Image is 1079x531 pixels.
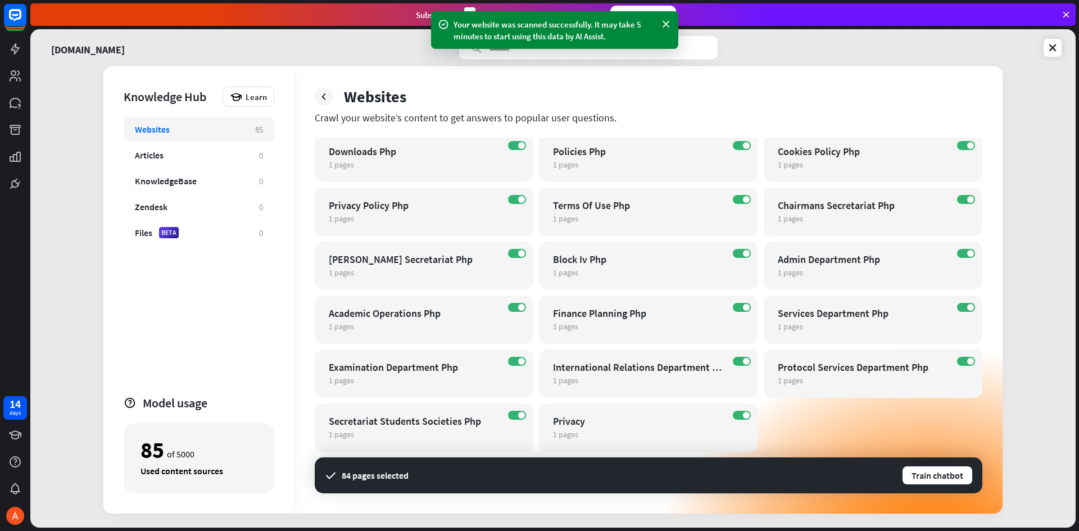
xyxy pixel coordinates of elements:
[3,396,27,420] a: 14 days
[464,7,475,22] div: 3
[10,409,21,417] div: days
[454,19,656,42] div: Your website was scanned successfully. It may take 5 minutes to start using this data by AI Assist.
[610,6,676,24] div: Subscribe now
[416,7,601,22] div: Subscribe in days to get your first month for $1
[10,399,21,409] div: 14
[9,4,43,38] button: Open LiveChat chat widget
